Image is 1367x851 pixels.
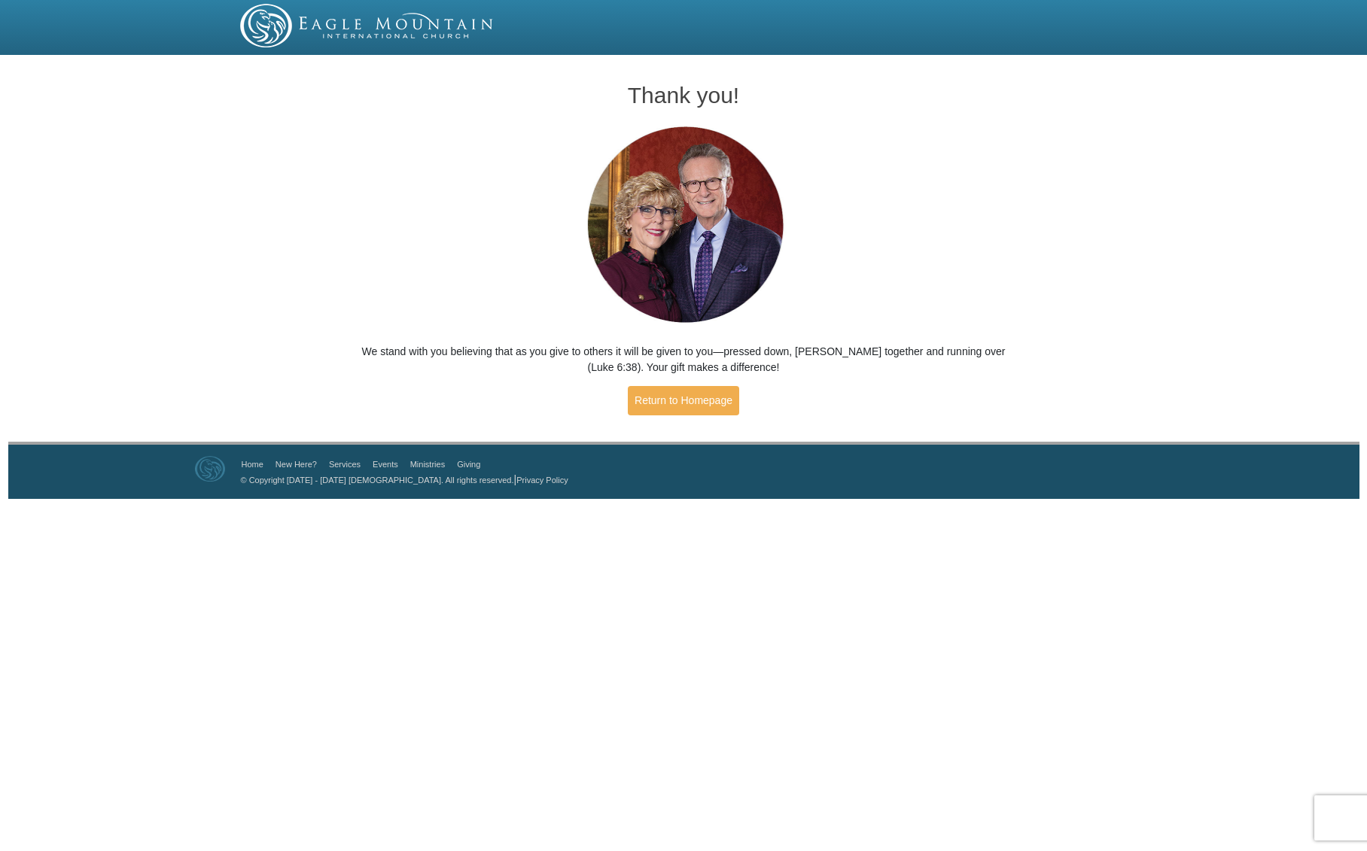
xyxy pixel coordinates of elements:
a: Giving [457,460,480,469]
h1: Thank you! [350,83,1018,108]
a: Return to Homepage [628,386,739,415]
a: Ministries [410,460,445,469]
a: © Copyright [DATE] - [DATE] [DEMOGRAPHIC_DATA]. All rights reserved. [241,476,514,485]
img: Eagle Mountain International Church [195,456,225,482]
p: We stand with you believing that as you give to others it will be given to you—pressed down, [PER... [350,344,1018,375]
p: | [236,472,568,488]
a: New Here? [276,460,317,469]
img: Pastors George and Terri Pearsons [573,122,795,329]
a: Services [329,460,361,469]
img: EMIC [240,4,495,47]
a: Events [373,460,398,469]
a: Home [242,460,263,469]
a: Privacy Policy [516,476,568,485]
